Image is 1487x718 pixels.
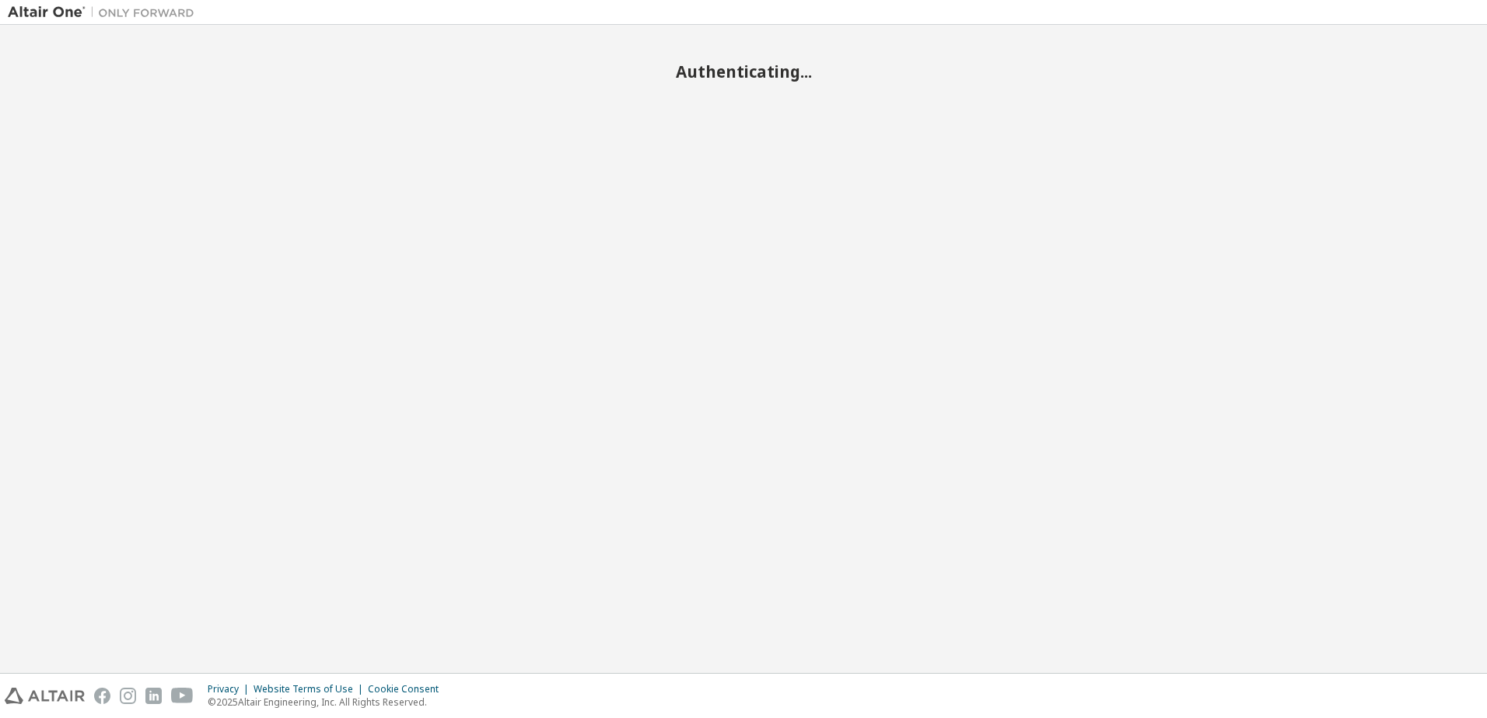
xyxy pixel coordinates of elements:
[208,683,254,695] div: Privacy
[8,5,202,20] img: Altair One
[5,688,85,704] img: altair_logo.svg
[368,683,448,695] div: Cookie Consent
[208,695,448,709] p: © 2025 Altair Engineering, Inc. All Rights Reserved.
[145,688,162,704] img: linkedin.svg
[94,688,110,704] img: facebook.svg
[8,61,1479,82] h2: Authenticating...
[120,688,136,704] img: instagram.svg
[254,683,368,695] div: Website Terms of Use
[171,688,194,704] img: youtube.svg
